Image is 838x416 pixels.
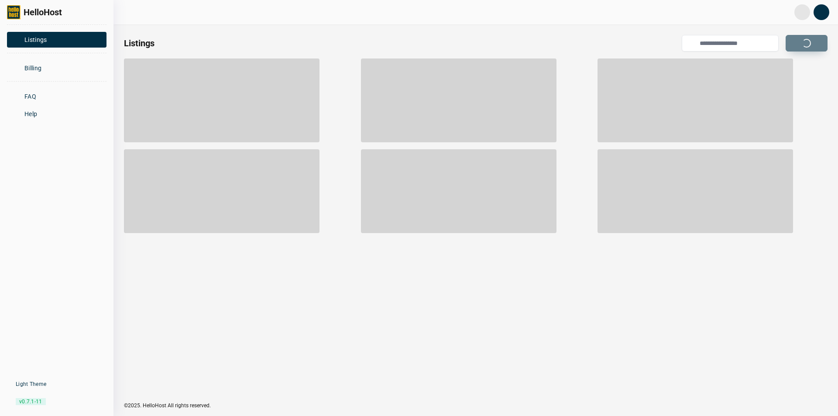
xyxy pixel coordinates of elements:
h2: Listings [124,37,155,49]
span: FAQ [24,92,36,101]
span: Billing [24,64,41,72]
img: logo-full.png [7,5,21,19]
a: Help [7,106,106,122]
span: v0.7.1-11 [16,395,46,408]
a: HelloHost [7,5,62,19]
span: HelloHost [24,6,62,18]
a: FAQ [7,89,106,104]
span: Listings [24,35,47,44]
span: Help [24,110,37,118]
a: Light Theme [16,381,46,388]
div: ©2025. HelloHost All rights reserved. [113,402,838,416]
